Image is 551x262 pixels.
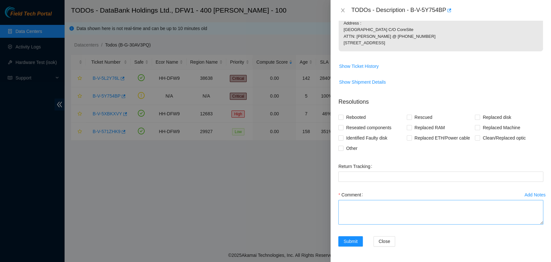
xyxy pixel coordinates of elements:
[339,63,379,70] span: Show Ticket History
[525,193,546,197] div: Add Notes
[480,133,528,143] span: Clean/Replaced optic
[480,112,514,122] span: Replaced disk
[339,77,386,87] button: Show Shipment Details
[524,190,546,200] button: Add Notes
[338,92,543,106] p: Resolutions
[340,8,345,13] span: close
[338,7,347,14] button: Close
[412,112,435,122] span: Rescued
[339,61,379,71] button: Show Ticket History
[338,200,543,225] textarea: Comment
[373,236,395,246] button: Close
[338,190,365,200] label: Comment
[343,143,360,153] span: Other
[343,133,390,143] span: Identified Faulty disk
[338,236,363,246] button: Submit
[339,79,386,86] span: Show Shipment Details
[412,133,473,143] span: Replaced ETH/Power cable
[412,122,447,133] span: Replaced RAM
[480,122,523,133] span: Replaced Machine
[343,238,358,245] span: Submit
[338,161,375,172] label: Return Tracking
[351,5,543,16] div: TODOs - Description - B-V-5Y754BP
[379,238,390,245] span: Close
[343,122,394,133] span: Reseated components
[338,172,543,182] input: Return Tracking
[343,112,368,122] span: Rebooted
